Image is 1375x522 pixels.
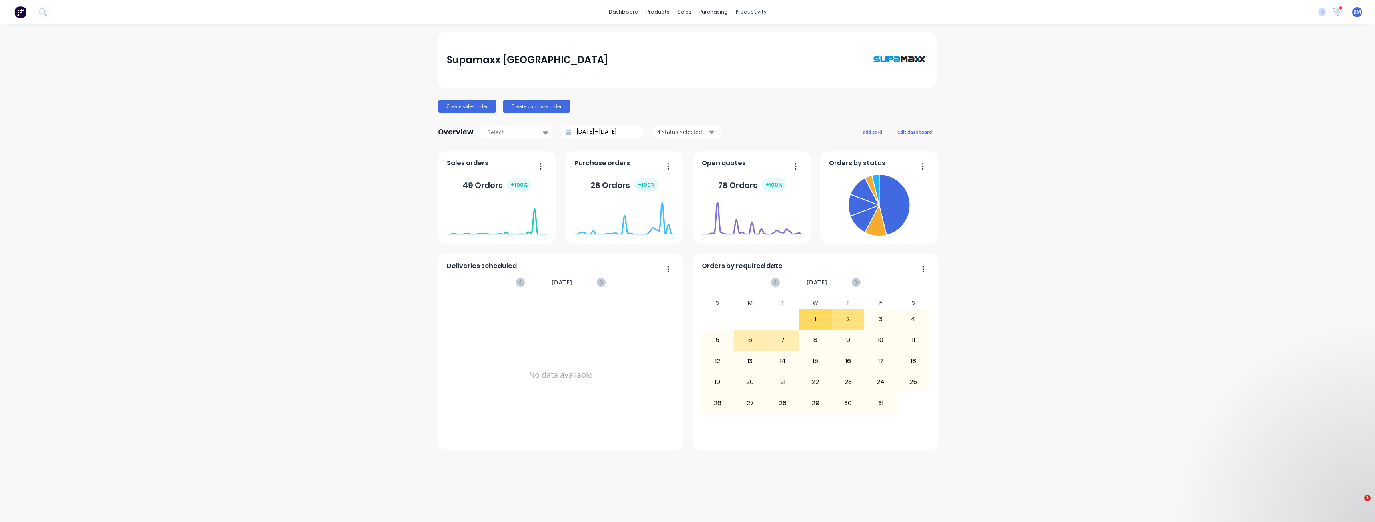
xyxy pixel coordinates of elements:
[897,351,929,371] div: 18
[865,351,897,371] div: 17
[832,330,864,350] div: 9
[762,178,786,192] div: + 100 %
[508,178,531,192] div: + 100 %
[552,278,572,287] span: [DATE]
[642,6,674,18] div: products
[574,158,630,168] span: Purchase orders
[438,124,474,140] div: Overview
[605,6,642,18] a: dashboard
[832,351,864,371] div: 16
[767,297,799,309] div: T
[653,126,721,138] button: 4 status selected
[702,330,734,350] div: 5
[799,351,831,371] div: 15
[799,330,831,350] div: 8
[799,372,831,392] div: 22
[832,393,864,413] div: 30
[897,330,929,350] div: 11
[734,393,766,413] div: 27
[635,178,658,192] div: + 100 %
[832,297,865,309] div: T
[865,309,897,329] div: 3
[447,158,488,168] span: Sales orders
[767,372,799,392] div: 21
[447,52,608,68] div: Supamaxx [GEOGRAPHIC_DATA]
[872,40,928,80] img: Supamaxx Australia
[767,330,799,350] div: 7
[718,178,786,192] div: 78 Orders
[702,372,734,392] div: 19
[865,372,897,392] div: 24
[865,393,897,413] div: 31
[438,100,496,113] button: Create sales order
[734,297,767,309] div: M
[695,6,732,18] div: purchasing
[14,6,26,18] img: Factory
[892,126,937,137] button: edit dashboard
[447,297,675,452] div: No data available
[702,261,783,271] span: Orders by required date
[799,309,831,329] div: 1
[767,351,799,371] div: 14
[807,278,827,287] span: [DATE]
[857,126,887,137] button: add card
[799,393,831,413] div: 29
[734,330,766,350] div: 6
[657,128,707,136] div: 4 status selected
[734,351,766,371] div: 13
[799,297,832,309] div: W
[734,372,766,392] div: 20
[832,372,864,392] div: 23
[674,6,695,18] div: sales
[702,351,734,371] div: 12
[503,100,570,113] button: Create purchase order
[897,372,929,392] div: 25
[767,393,799,413] div: 28
[865,330,897,350] div: 10
[897,297,930,309] div: S
[832,309,864,329] div: 2
[1353,8,1361,16] span: BM
[462,178,531,192] div: 49 Orders
[829,158,885,168] span: Orders by status
[1348,495,1367,514] iframe: Intercom live chat
[702,158,746,168] span: Open quotes
[701,297,734,309] div: S
[590,178,658,192] div: 28 Orders
[897,309,929,329] div: 4
[1364,495,1371,501] span: 1
[864,297,897,309] div: F
[702,393,734,413] div: 26
[732,6,771,18] div: productivity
